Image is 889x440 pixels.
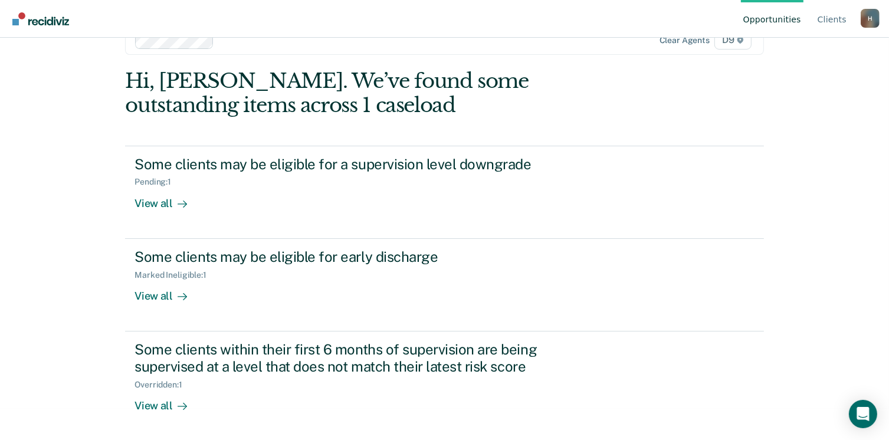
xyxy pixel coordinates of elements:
[125,146,763,239] a: Some clients may be eligible for a supervision level downgradePending:1View all
[135,270,215,280] div: Marked Ineligible : 1
[135,280,201,303] div: View all
[861,9,880,28] button: Profile dropdown button
[135,389,201,412] div: View all
[135,248,549,265] div: Some clients may be eligible for early discharge
[135,177,181,187] div: Pending : 1
[125,69,636,117] div: Hi, [PERSON_NAME]. We’ve found some outstanding items across 1 caseload
[849,400,877,428] div: Open Intercom Messenger
[135,187,201,210] div: View all
[125,239,763,331] a: Some clients may be eligible for early dischargeMarked Ineligible:1View all
[12,12,69,25] img: Recidiviz
[135,156,549,173] div: Some clients may be eligible for a supervision level downgrade
[135,380,191,390] div: Overridden : 1
[135,341,549,375] div: Some clients within their first 6 months of supervision are being supervised at a level that does...
[714,31,752,50] span: D9
[660,35,710,45] div: Clear agents
[861,9,880,28] div: H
